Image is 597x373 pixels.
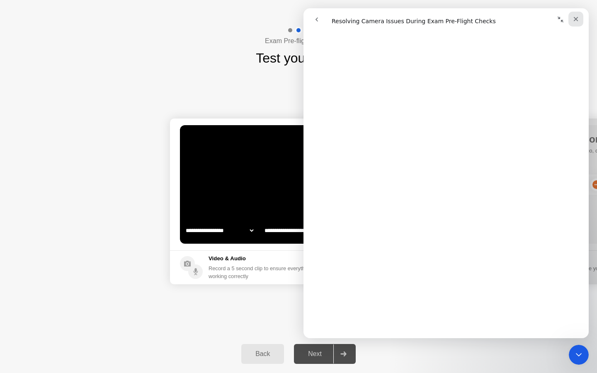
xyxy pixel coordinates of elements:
[209,264,319,280] div: Record a 5 second clip to ensure everything’s working correctly
[296,350,333,358] div: Next
[184,222,255,239] select: Available cameras
[294,344,356,364] button: Next
[209,254,319,263] h5: Video & Audio
[244,350,282,358] div: Back
[263,222,334,239] select: Available speakers
[256,48,341,68] h1: Test your Tech
[303,8,589,338] iframe: Intercom live chat
[265,36,332,46] h4: Exam Pre-flight:
[569,345,589,365] iframe: Intercom live chat
[241,344,284,364] button: Back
